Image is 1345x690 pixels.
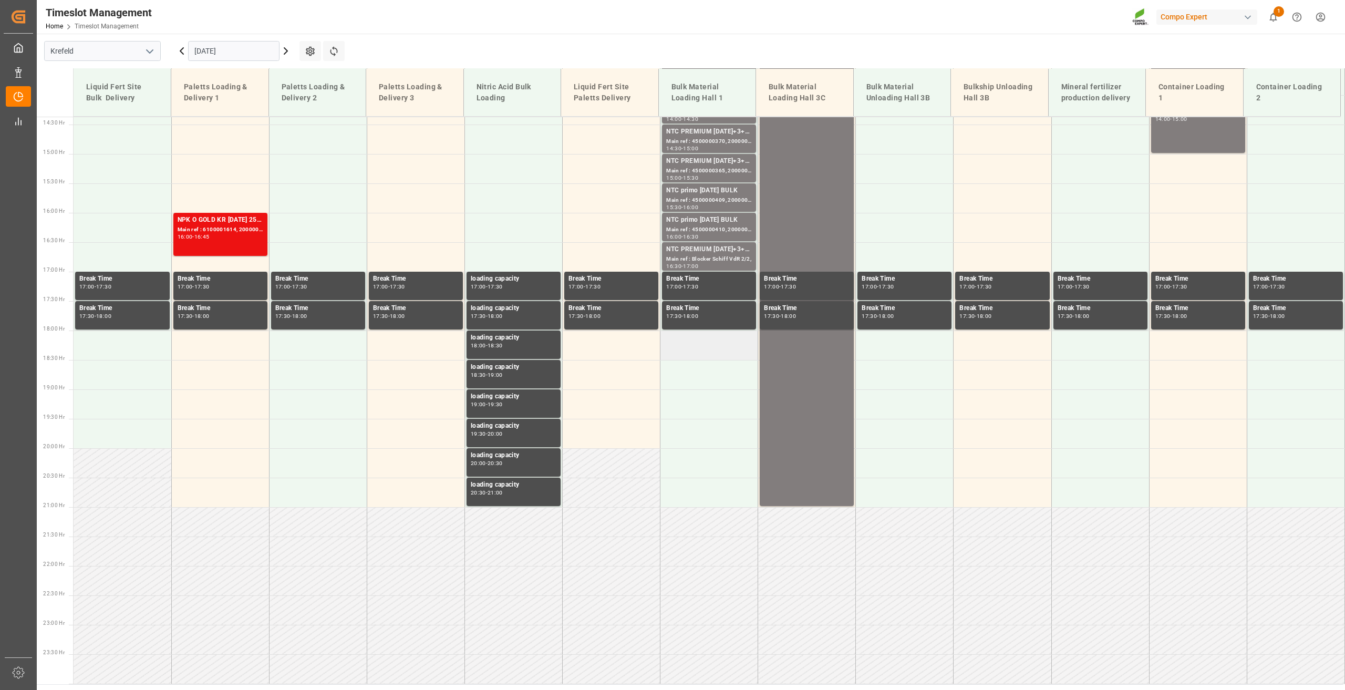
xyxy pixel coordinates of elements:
span: 17:00 Hr [43,267,65,273]
span: 17:30 Hr [43,296,65,302]
div: Break Time [1058,274,1143,284]
div: 17:30 [96,284,111,289]
div: 18:00 [194,314,210,318]
div: - [584,314,585,318]
div: 19:00 [471,402,486,407]
div: 18:30 [471,373,486,377]
div: loading capacity [471,333,556,343]
input: Type to search/select [44,41,161,61]
div: 17:00 [862,284,877,289]
div: NTC PREMIUM [DATE]+3+TE BULK [666,244,752,255]
div: Break Time [178,274,263,284]
div: Main ref : 4500000370, 2000000279; [666,137,752,146]
div: Liquid Fert Site Paletts Delivery [570,77,650,108]
div: 19:00 [488,373,503,377]
div: 20:00 [488,431,503,436]
div: Paletts Loading & Delivery 1 [180,77,260,108]
div: loading capacity [471,392,556,402]
div: 20:00 [471,461,486,466]
div: NTC primo [DATE] BULK [666,186,752,196]
div: 20:30 [488,461,503,466]
div: - [681,314,683,318]
div: - [1170,314,1172,318]
div: 17:30 [666,314,681,318]
div: 19:30 [471,431,486,436]
div: Main ref : Blocker Schiff VdR 2/2, [666,255,752,264]
div: loading capacity [471,480,556,490]
div: - [681,176,683,180]
div: loading capacity [471,303,556,314]
div: Break Time [79,274,165,284]
div: Break Time [1253,274,1339,284]
div: - [1268,284,1270,289]
span: 18:30 Hr [43,355,65,361]
div: 19:30 [488,402,503,407]
div: Bulk Material Unloading Hall 3B [862,77,943,108]
div: 18:00 [977,314,992,318]
div: Break Time [275,303,361,314]
div: - [192,234,194,239]
div: 20:30 [471,490,486,495]
span: 14:30 Hr [43,120,65,126]
div: loading capacity [471,450,556,461]
div: Break Time [373,303,459,314]
div: Bulk Material Loading Hall 1 [667,77,748,108]
div: - [95,314,96,318]
input: DD.MM.YYYY [188,41,280,61]
div: 17:00 [1058,284,1073,289]
div: 17:30 [178,314,193,318]
div: Compo Expert [1156,9,1257,25]
div: - [486,461,488,466]
div: Timeslot Management [46,5,152,20]
div: Break Time [275,274,361,284]
button: Compo Expert [1156,7,1261,27]
div: 17:00 [79,284,95,289]
div: 17:30 [390,284,405,289]
span: 22:00 Hr [43,561,65,567]
div: Nitric Acid Bulk Loading [472,77,553,108]
div: 18:00 [781,314,796,318]
span: 21:30 Hr [43,532,65,538]
div: Container Loading 1 [1154,77,1235,108]
div: 18:00 [488,314,503,318]
div: - [681,264,683,269]
div: 17:30 [471,314,486,318]
div: Main ref : 4500000365, 2000000279; [666,167,752,176]
span: 18:00 Hr [43,326,65,332]
div: Break Time [959,274,1045,284]
div: 17:00 [1155,284,1171,289]
div: - [877,284,878,289]
span: 20:00 Hr [43,444,65,449]
div: Break Time [959,303,1045,314]
div: 17:30 [194,284,210,289]
div: 17:30 [878,284,894,289]
div: Break Time [862,274,947,284]
div: Break Time [568,303,654,314]
div: 16:00 [683,205,698,210]
div: 16:45 [194,234,210,239]
div: 14:00 [1155,117,1171,121]
div: Bulk Material Loading Hall 3C [764,77,845,108]
div: 18:00 [1270,314,1285,318]
div: 18:00 [1172,314,1187,318]
div: loading capacity [471,421,556,431]
div: 17:00 [1253,284,1268,289]
div: - [192,314,194,318]
button: open menu [141,43,157,59]
a: Home [46,23,63,30]
div: - [1170,117,1172,121]
div: Break Time [764,303,850,314]
div: 17:30 [1074,284,1090,289]
div: - [681,205,683,210]
div: Container Loading 2 [1252,77,1332,108]
div: Main ref : 6100001614, 2000001384 [178,225,263,234]
div: loading capacity [471,274,556,284]
div: - [486,314,488,318]
div: 17:00 [275,284,291,289]
div: - [486,284,488,289]
div: Main ref : 4500000409, 2000000327 [666,196,752,205]
div: - [779,314,781,318]
div: 21:00 [488,490,503,495]
div: 17:00 [683,264,698,269]
div: 18:00 [96,314,111,318]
